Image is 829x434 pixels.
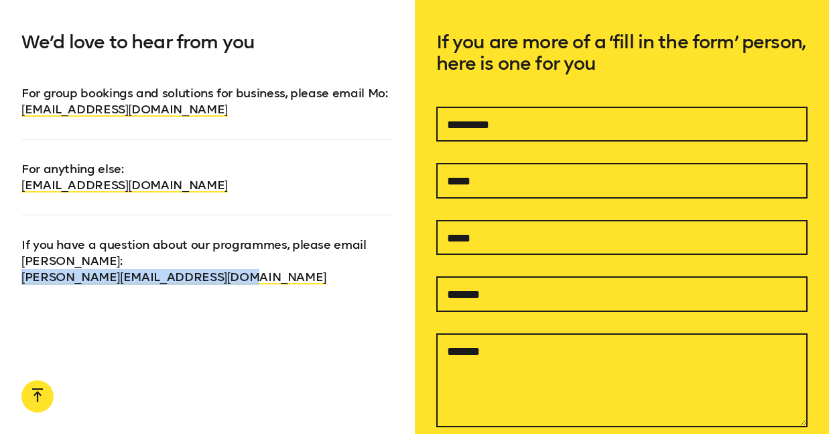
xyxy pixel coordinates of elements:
[21,102,228,117] a: [EMAIL_ADDRESS][DOMAIN_NAME]
[21,32,393,85] h5: We’d love to hear from you
[436,32,808,107] h5: If you are more of a ‘fill in the form’ person, here is one for you
[21,178,228,193] a: [EMAIL_ADDRESS][DOMAIN_NAME]
[21,139,393,193] p: For anything else :
[21,85,393,117] p: For group bookings and solutions for business, please email Mo :
[21,270,326,284] a: [PERSON_NAME][EMAIL_ADDRESS][DOMAIN_NAME]
[21,215,393,285] p: If you have a question about our programmes, please email [PERSON_NAME] :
